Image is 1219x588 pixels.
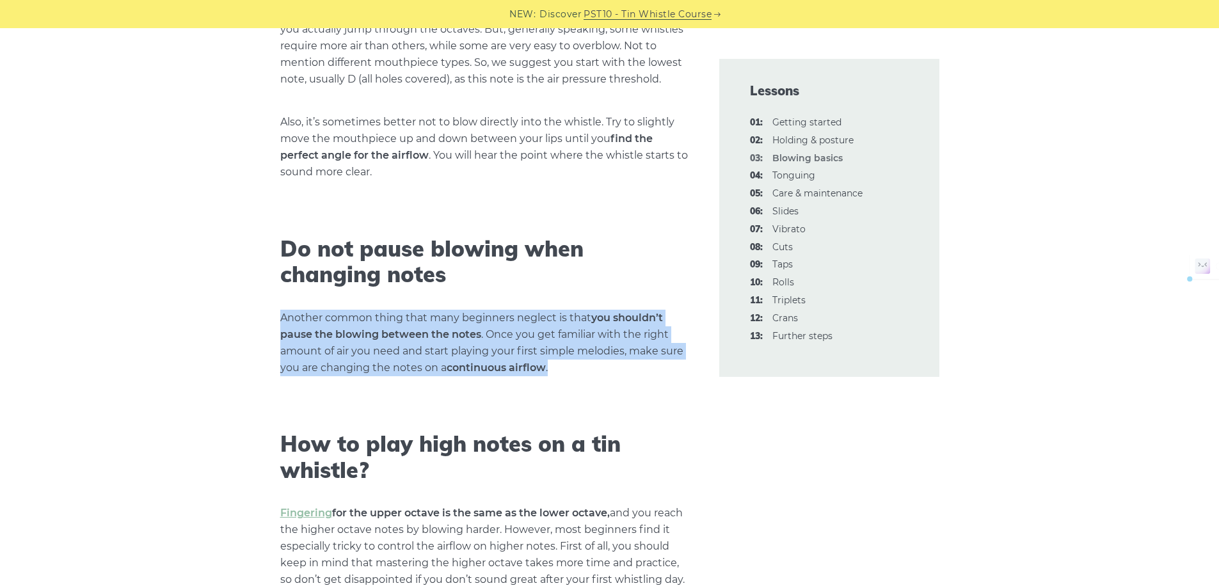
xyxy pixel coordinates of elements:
[750,275,763,290] span: 10:
[280,310,689,376] p: Another common thing that many beginners neglect is that . Once you get familiar with the right a...
[750,115,763,131] span: 01:
[539,7,582,22] span: Discover
[772,241,793,253] a: 08:Cuts
[447,362,546,374] strong: continuous airflow
[772,116,841,128] a: 01:Getting started
[280,431,689,484] h2: How to play high notes on a tin whistle?
[750,204,763,219] span: 06:
[772,223,806,235] a: 07:Vibrato
[750,222,763,237] span: 07:
[280,312,663,340] strong: you shouldn’t pause the blowing between the notes
[280,507,610,519] strong: for the upper octave is the same as the lower octave,
[772,276,794,288] a: 10:Rolls
[772,134,854,146] a: 02:Holding & posture
[750,168,763,184] span: 04:
[772,258,793,270] a: 09:Taps
[772,187,863,199] a: 05:Care & maintenance
[772,294,806,306] a: 11:Triplets
[280,236,689,289] h2: Do not pause blowing when changing notes
[750,151,763,166] span: 03:
[772,330,833,342] a: 13:Further steps
[584,7,712,22] a: PST10 - Tin Whistle Course
[509,7,536,22] span: NEW:
[280,507,332,519] a: Fingering
[750,133,763,148] span: 02:
[750,82,909,100] span: Lessons
[772,312,798,324] a: 12:Crans
[750,240,763,255] span: 08:
[750,311,763,326] span: 12:
[280,114,689,180] p: Also, it’s sometimes better not to blow directly into the whistle. Try to slightly move the mouth...
[750,293,763,308] span: 11:
[772,170,815,181] a: 04:Tonguing
[750,257,763,273] span: 09:
[750,186,763,202] span: 05:
[772,152,843,164] strong: Blowing basics
[772,205,799,217] a: 06:Slides
[750,329,763,344] span: 13:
